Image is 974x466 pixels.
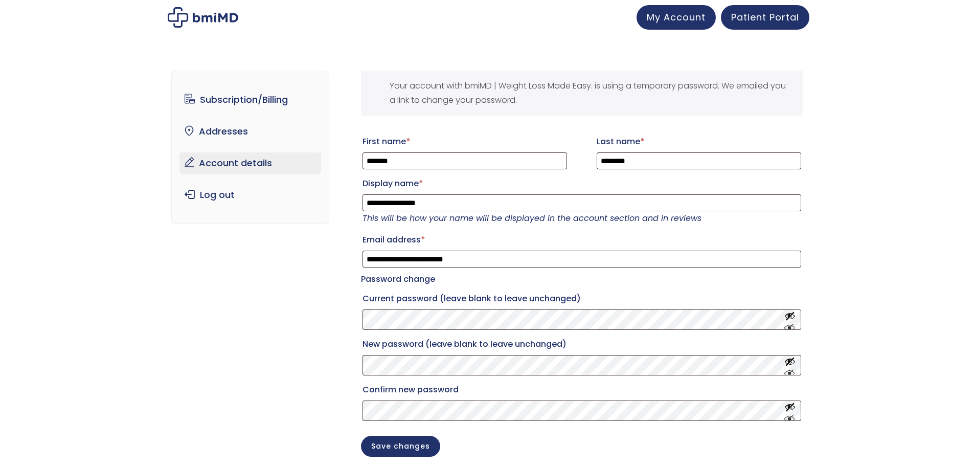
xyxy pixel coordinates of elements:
[363,382,801,398] label: Confirm new password
[647,11,706,24] span: My Account
[363,212,701,224] em: This will be how your name will be displayed in the account section and in reviews
[784,310,796,329] button: Show password
[363,336,801,352] label: New password (leave blank to leave unchanged)
[784,402,796,420] button: Show password
[179,121,321,142] a: Addresses
[363,134,567,150] label: First name
[363,291,801,307] label: Current password (leave blank to leave unchanged)
[179,152,321,174] a: Account details
[179,89,321,110] a: Subscription/Billing
[168,7,238,28] img: My account
[361,272,435,286] legend: Password change
[731,11,799,24] span: Patient Portal
[784,356,796,375] button: Show password
[361,71,803,116] div: Your account with bmiMD | Weight Loss Made Easy. is using a temporary password. We emailed you a ...
[721,5,809,30] a: Patient Portal
[637,5,716,30] a: My Account
[179,184,321,206] a: Log out
[363,232,801,248] label: Email address
[363,175,801,192] label: Display name
[361,436,440,457] button: Save changes
[597,134,801,150] label: Last name
[171,71,329,224] nav: Account pages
